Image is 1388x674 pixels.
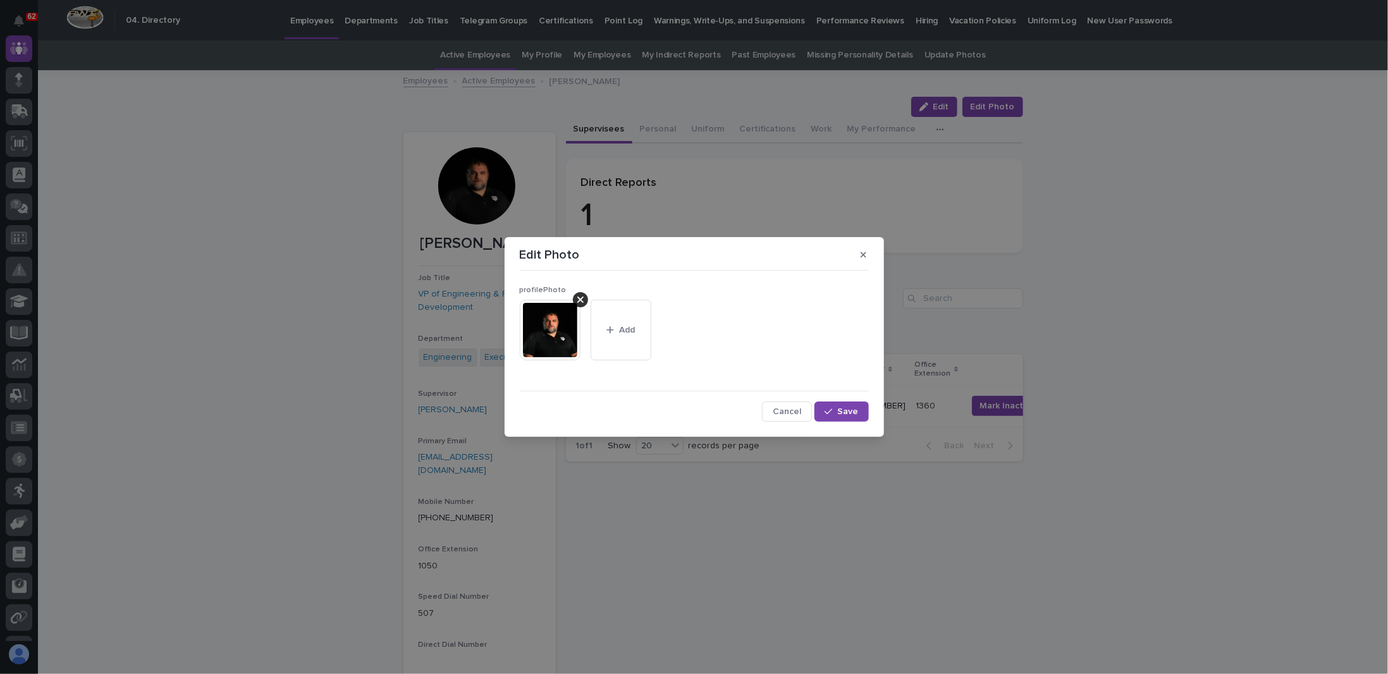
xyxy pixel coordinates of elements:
button: Add [591,300,651,360]
p: Edit Photo [520,247,580,262]
button: Save [814,401,868,422]
button: Cancel [762,401,812,422]
span: profilePhoto [520,286,567,294]
span: Add [619,326,635,334]
span: Save [838,407,859,416]
span: Cancel [773,407,801,416]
